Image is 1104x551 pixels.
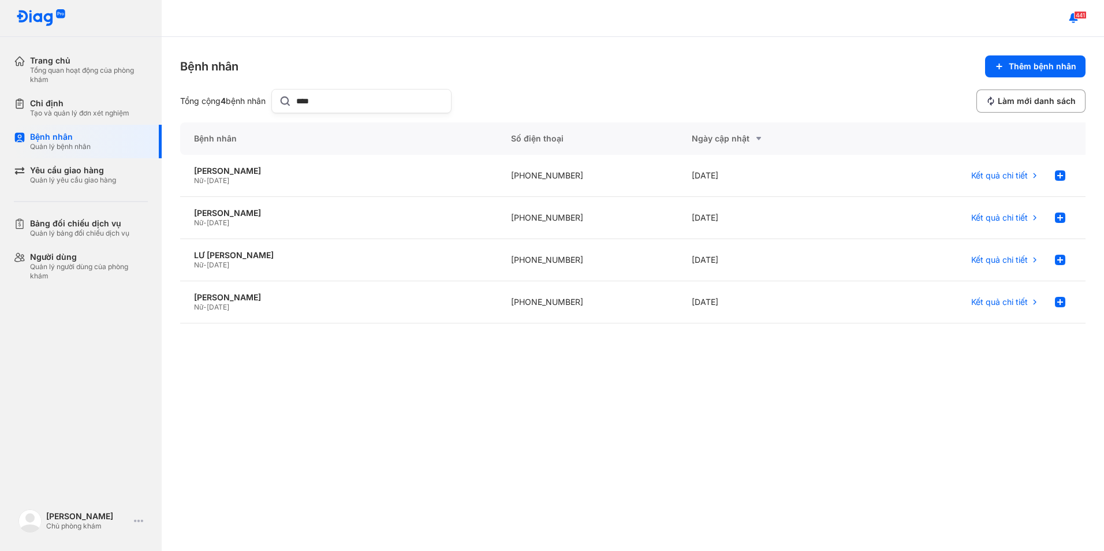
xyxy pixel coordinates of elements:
span: Kết quả chi tiết [971,213,1028,223]
div: Quản lý bảng đối chiếu dịch vụ [30,229,129,238]
span: [DATE] [207,303,229,311]
span: Làm mới danh sách [998,96,1076,106]
img: logo [18,509,42,533]
span: Thêm bệnh nhân [1009,61,1076,72]
span: 4 [221,96,226,106]
div: [PERSON_NAME] [194,166,483,176]
span: Nữ [194,303,203,311]
div: [PERSON_NAME] [194,208,483,218]
div: Quản lý bệnh nhân [30,142,91,151]
span: - [203,176,207,185]
div: Bệnh nhân [30,132,91,142]
div: Yêu cầu giao hàng [30,165,116,176]
div: Quản lý người dùng của phòng khám [30,262,148,281]
img: logo [16,9,66,27]
div: Tổng cộng bệnh nhân [180,96,267,106]
span: - [203,303,207,311]
div: Tổng quan hoạt động của phòng khám [30,66,148,84]
div: Bệnh nhân [180,122,497,155]
div: Chỉ định [30,98,129,109]
span: Kết quả chi tiết [971,255,1028,265]
div: [PHONE_NUMBER] [497,197,678,239]
div: [DATE] [678,239,859,281]
span: Nữ [194,260,203,269]
div: [PHONE_NUMBER] [497,239,678,281]
span: 441 [1074,11,1087,19]
button: Thêm bệnh nhân [985,55,1086,77]
div: Chủ phòng khám [46,522,129,531]
div: [DATE] [678,155,859,197]
div: [PHONE_NUMBER] [497,281,678,323]
div: LƯ [PERSON_NAME] [194,250,483,260]
div: Bảng đối chiếu dịch vụ [30,218,129,229]
div: [DATE] [678,281,859,323]
div: [PHONE_NUMBER] [497,155,678,197]
span: Kết quả chi tiết [971,170,1028,181]
div: Ngày cập nhật [692,132,845,146]
span: Nữ [194,218,203,227]
span: - [203,260,207,269]
div: [PERSON_NAME] [194,292,483,303]
div: [PERSON_NAME] [46,511,129,522]
span: Nữ [194,176,203,185]
button: Làm mới danh sách [976,90,1086,113]
div: Tạo và quản lý đơn xét nghiệm [30,109,129,118]
div: Số điện thoại [497,122,678,155]
span: Kết quả chi tiết [971,297,1028,307]
div: Trang chủ [30,55,148,66]
span: [DATE] [207,218,229,227]
span: [DATE] [207,260,229,269]
span: [DATE] [207,176,229,185]
div: Người dùng [30,252,148,262]
div: [DATE] [678,197,859,239]
div: Bệnh nhân [180,58,238,75]
span: - [203,218,207,227]
div: Quản lý yêu cầu giao hàng [30,176,116,185]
